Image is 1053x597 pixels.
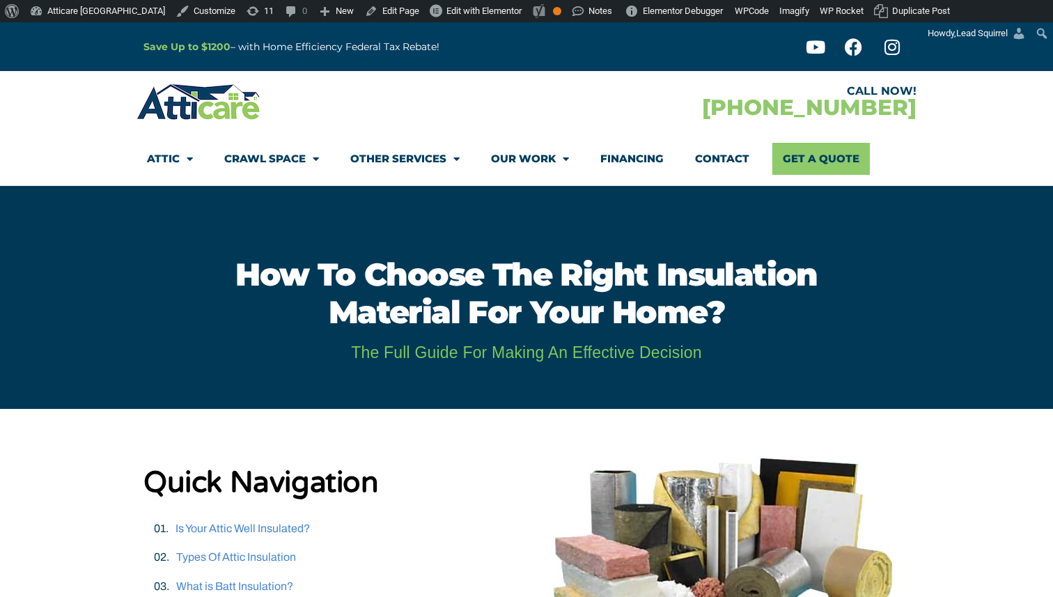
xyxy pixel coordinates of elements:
div: OK [553,7,561,15]
span: Edit with Elementor [446,6,522,16]
a: Types Of Attic Insulation [176,551,296,563]
a: Howdy, [923,22,1031,45]
a: Get A Quote [772,143,870,175]
a: Financing [600,143,664,175]
h2: The full guide for making an effective decision [120,345,933,361]
strong: Quick Navigation​ [143,465,379,500]
span: Lead Squirrel [956,28,1008,38]
nav: Menu [147,143,906,175]
a: What is Batt Insulation? [176,580,293,592]
a: Attic [147,143,193,175]
a: Save Up to $1200 [143,40,231,53]
a: Contact [695,143,749,175]
a: Is Your Attic Well Insulated? [175,522,310,534]
div: CALL NOW! [526,86,916,97]
h1: How to Choose the right insulation material for your home? [190,256,864,331]
a: Other Services [350,143,460,175]
a: Crawl Space [224,143,319,175]
a: Our Work [491,143,569,175]
p: – with Home Efficiency Federal Tax Rebate! [143,39,595,55]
